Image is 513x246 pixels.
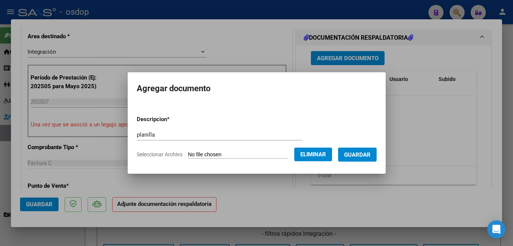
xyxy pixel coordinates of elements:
span: Eliminar [300,151,326,158]
span: Guardar [344,151,371,158]
button: Eliminar [294,148,332,161]
h2: Agregar documento [137,81,377,96]
button: Guardar [338,148,377,162]
div: Open Intercom Messenger [487,220,505,238]
p: Descripcion [137,115,209,124]
span: Seleccionar Archivo [137,151,182,157]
